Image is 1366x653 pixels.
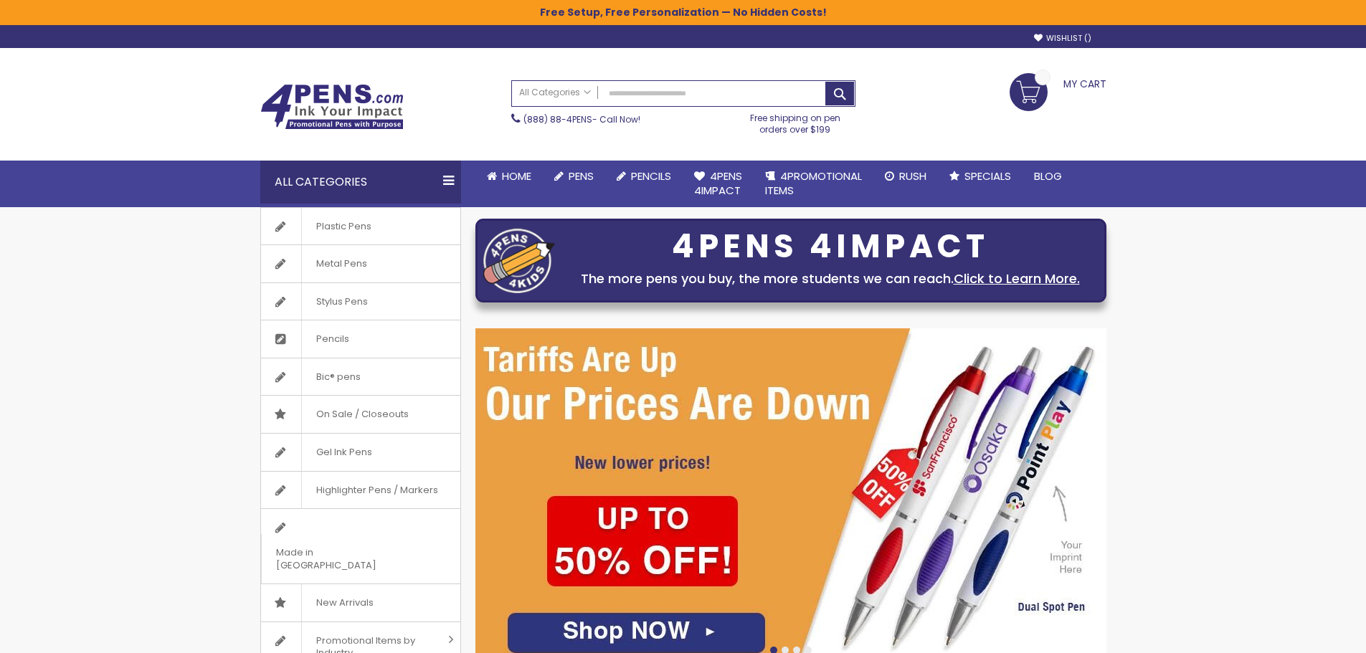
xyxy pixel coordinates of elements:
div: 4PENS 4IMPACT [562,232,1099,262]
span: Plastic Pens [301,208,386,245]
a: Metal Pens [261,245,460,282]
span: 4PROMOTIONAL ITEMS [765,168,862,198]
a: Made in [GEOGRAPHIC_DATA] [261,509,460,583]
a: Blog [1023,161,1073,192]
a: Pencils [605,161,683,192]
a: 4PROMOTIONALITEMS [754,161,873,207]
a: Specials [938,161,1023,192]
span: Pencils [631,168,671,183]
a: Wishlist [1034,33,1091,44]
span: Gel Ink Pens [301,434,386,471]
a: 4Pens4impact [683,161,754,207]
span: All Categories [519,87,591,98]
span: Blog [1034,168,1062,183]
span: 4Pens 4impact [694,168,742,198]
a: New Arrivals [261,584,460,621]
span: Specials [964,168,1011,183]
span: Pens [569,168,594,183]
a: Pens [543,161,605,192]
span: Made in [GEOGRAPHIC_DATA] [261,534,424,583]
div: All Categories [260,161,461,204]
div: Free shipping on pen orders over $199 [735,107,855,135]
span: Stylus Pens [301,283,382,320]
div: The more pens you buy, the more students we can reach. [562,269,1099,289]
span: - Call Now! [523,113,640,125]
span: Metal Pens [301,245,381,282]
a: All Categories [512,81,598,105]
a: Stylus Pens [261,283,460,320]
a: Bic® pens [261,358,460,396]
a: Pencils [261,320,460,358]
a: Click to Learn More. [954,270,1080,287]
span: Pencils [301,320,364,358]
a: Gel Ink Pens [261,434,460,471]
img: 4Pens Custom Pens and Promotional Products [260,84,404,130]
span: Home [502,168,531,183]
a: On Sale / Closeouts [261,396,460,433]
img: four_pen_logo.png [483,228,555,293]
span: On Sale / Closeouts [301,396,423,433]
a: (888) 88-4PENS [523,113,592,125]
span: New Arrivals [301,584,388,621]
a: Highlighter Pens / Markers [261,472,460,509]
a: Rush [873,161,938,192]
a: Plastic Pens [261,208,460,245]
a: Home [475,161,543,192]
span: Highlighter Pens / Markers [301,472,452,509]
span: Rush [899,168,926,183]
span: Bic® pens [301,358,375,396]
